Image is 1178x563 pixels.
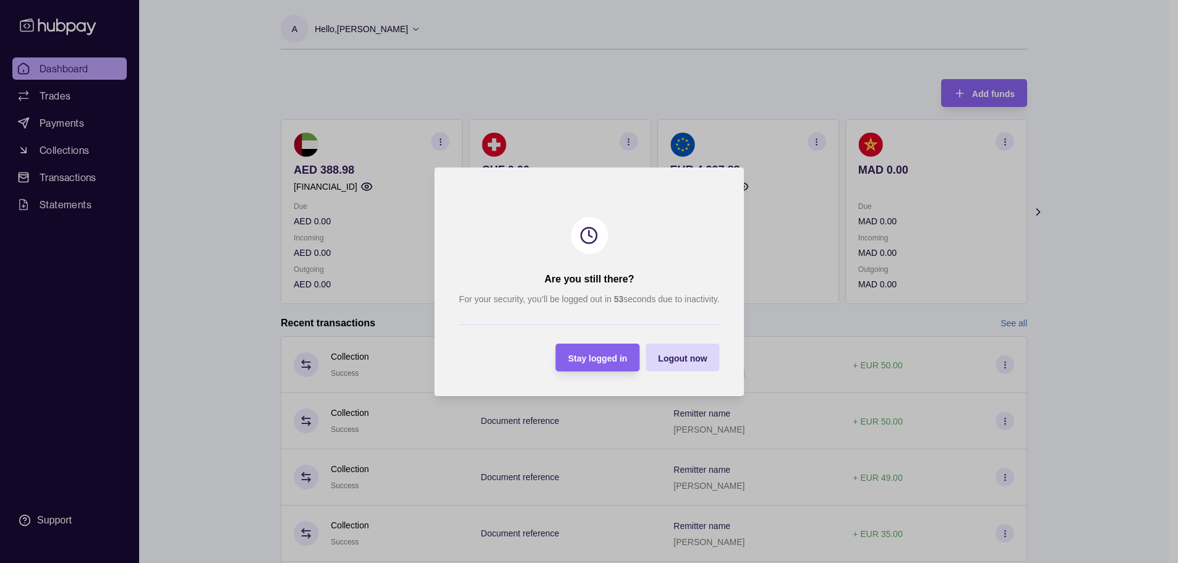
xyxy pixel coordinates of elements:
button: Stay logged in [555,344,639,371]
span: Logout now [658,353,707,363]
p: For your security, you’ll be logged out in seconds due to inactivity. [459,292,719,306]
h2: Are you still there? [544,273,634,286]
strong: 53 [613,294,623,304]
span: Stay logged in [568,353,627,363]
button: Logout now [646,344,719,371]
